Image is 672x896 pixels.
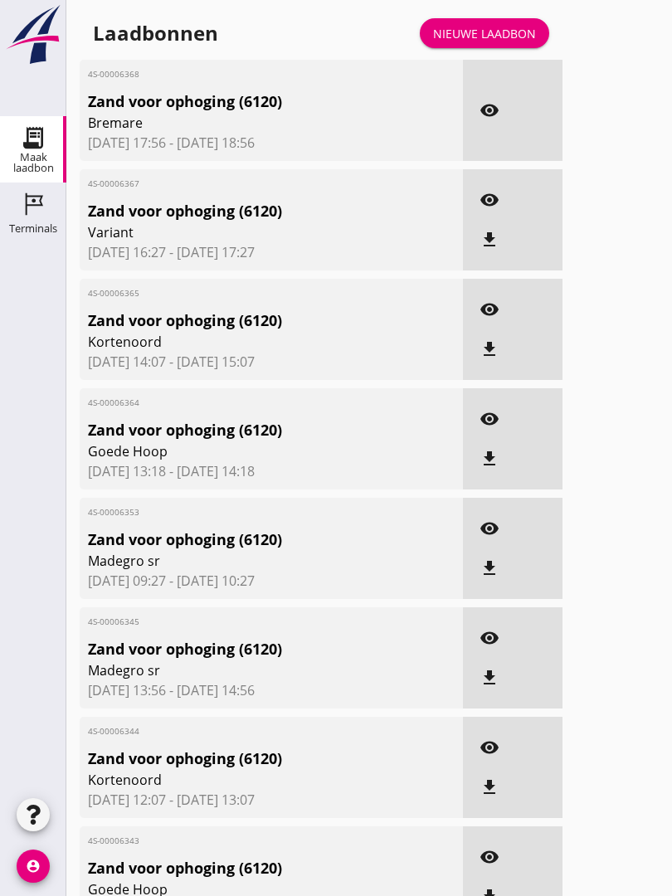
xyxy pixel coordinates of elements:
span: Zand voor ophoging (6120) [88,90,393,113]
i: visibility [480,847,499,867]
span: 4S-00006367 [88,178,393,190]
span: Madegro sr [88,660,393,680]
i: file_download [480,558,499,578]
a: Nieuwe laadbon [420,18,549,48]
span: [DATE] 13:56 - [DATE] 14:56 [88,680,455,700]
i: visibility [480,190,499,210]
span: Zand voor ophoging (6120) [88,419,393,441]
i: visibility [480,628,499,648]
span: Kortenoord [88,332,393,352]
span: Variant [88,222,393,242]
i: file_download [480,339,499,359]
span: [DATE] 09:27 - [DATE] 10:27 [88,571,455,591]
div: Nieuwe laadbon [433,25,536,42]
i: visibility [480,100,499,120]
i: file_download [480,777,499,797]
i: visibility [480,519,499,538]
span: Madegro sr [88,551,393,571]
span: Goede Hoop [88,441,393,461]
span: [DATE] 17:56 - [DATE] 18:56 [88,133,455,153]
i: account_circle [17,850,50,883]
span: [DATE] 13:18 - [DATE] 14:18 [88,461,455,481]
i: visibility [480,299,499,319]
i: file_download [480,230,499,250]
img: logo-small.a267ee39.svg [3,4,63,66]
span: [DATE] 16:27 - [DATE] 17:27 [88,242,455,262]
span: 4S-00006353 [88,506,393,519]
span: Bremare [88,113,393,133]
span: 4S-00006343 [88,835,393,847]
span: Zand voor ophoging (6120) [88,200,393,222]
span: 4S-00006345 [88,616,393,628]
i: visibility [480,738,499,757]
span: Zand voor ophoging (6120) [88,747,393,770]
span: 4S-00006344 [88,725,393,738]
span: Zand voor ophoging (6120) [88,638,393,660]
span: Zand voor ophoging (6120) [88,309,393,332]
span: 4S-00006365 [88,287,393,299]
div: Laadbonnen [93,20,218,46]
span: [DATE] 14:07 - [DATE] 15:07 [88,352,455,372]
span: [DATE] 12:07 - [DATE] 13:07 [88,790,455,810]
span: Zand voor ophoging (6120) [88,857,393,879]
i: visibility [480,409,499,429]
span: 4S-00006364 [88,397,393,409]
div: Terminals [9,223,57,234]
i: file_download [480,449,499,469]
span: Kortenoord [88,770,393,790]
i: file_download [480,668,499,688]
span: 4S-00006368 [88,68,393,80]
span: Zand voor ophoging (6120) [88,528,393,551]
